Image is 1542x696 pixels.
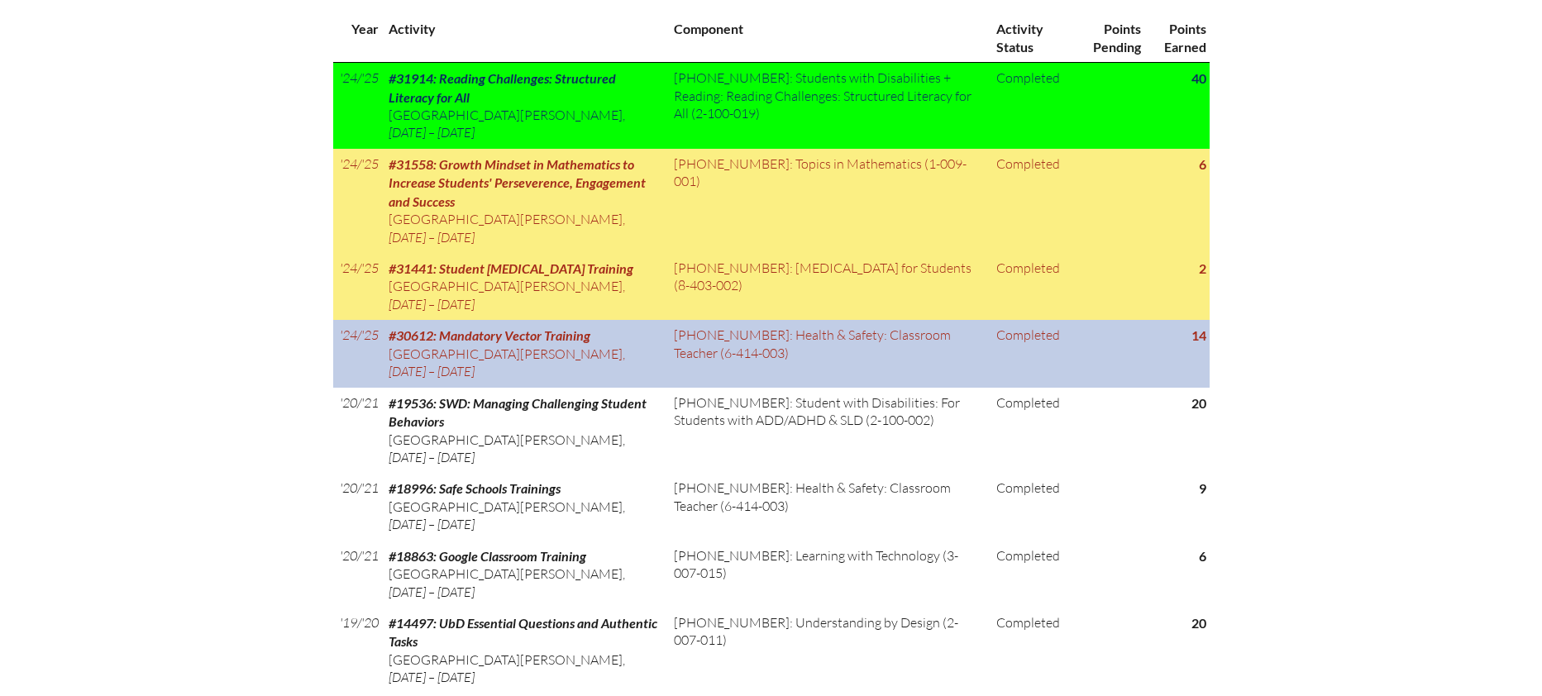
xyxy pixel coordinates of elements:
[667,473,990,540] td: [PHONE_NUMBER]: Health & Safety: Classroom Teacher (6-414-003)
[389,346,623,362] span: [GEOGRAPHIC_DATA][PERSON_NAME]
[389,548,586,564] span: #18863: Google Classroom Training
[667,13,990,62] th: Component
[333,149,382,253] td: '24/'25
[990,13,1074,62] th: Activity Status
[667,608,990,694] td: [PHONE_NUMBER]: Understanding by Design (2-007-011)
[389,669,475,685] span: [DATE] – [DATE]
[990,541,1074,608] td: Completed
[389,260,633,276] span: #31441: Student [MEDICAL_DATA] Training
[667,149,990,253] td: [PHONE_NUMBER]: Topics in Mathematics (1-009-001)
[382,13,668,62] th: Activity
[990,388,1074,474] td: Completed
[333,320,382,387] td: '24/'25
[389,498,623,515] span: [GEOGRAPHIC_DATA][PERSON_NAME]
[1191,327,1206,343] strong: 14
[1191,615,1206,631] strong: 20
[1199,260,1206,276] strong: 2
[990,473,1074,540] td: Completed
[389,327,590,343] span: #30612: Mandatory Vector Training
[990,320,1074,387] td: Completed
[389,395,647,429] span: #19536: SWD: Managing Challenging Student Behaviors
[382,388,668,474] td: ,
[333,13,382,62] th: Year
[333,253,382,320] td: '24/'25
[990,253,1074,320] td: Completed
[333,388,382,474] td: '20/'21
[990,63,1074,149] td: Completed
[382,541,668,608] td: ,
[389,296,475,312] span: [DATE] – [DATE]
[667,253,990,320] td: [PHONE_NUMBER]: [MEDICAL_DATA] for Students (8-403-002)
[1191,395,1206,411] strong: 20
[389,584,475,600] span: [DATE] – [DATE]
[389,211,623,227] span: [GEOGRAPHIC_DATA][PERSON_NAME]
[389,229,475,246] span: [DATE] – [DATE]
[389,516,475,532] span: [DATE] – [DATE]
[389,278,623,294] span: [GEOGRAPHIC_DATA][PERSON_NAME]
[382,63,668,149] td: ,
[1191,70,1206,86] strong: 40
[389,70,616,104] span: #31914: Reading Challenges: Structured Literacy for All
[667,320,990,387] td: [PHONE_NUMBER]: Health & Safety: Classroom Teacher (6-414-003)
[382,320,668,387] td: ,
[382,608,668,694] td: ,
[333,63,382,149] td: '24/'25
[667,541,990,608] td: [PHONE_NUMBER]: Learning with Technology (3-007-015)
[1199,156,1206,172] strong: 6
[382,473,668,540] td: ,
[389,615,657,649] span: #14497: UbD Essential Questions and Authentic Tasks
[382,149,668,253] td: ,
[389,156,646,209] span: #31558: Growth Mindset in Mathematics to Increase Students' Perseverence, Engagement and Success
[1199,480,1206,496] strong: 9
[1199,548,1206,564] strong: 6
[389,449,475,465] span: [DATE] – [DATE]
[382,253,668,320] td: ,
[333,541,382,608] td: '20/'21
[389,651,623,668] span: [GEOGRAPHIC_DATA][PERSON_NAME]
[333,473,382,540] td: '20/'21
[990,608,1074,694] td: Completed
[389,107,623,123] span: [GEOGRAPHIC_DATA][PERSON_NAME]
[389,565,623,582] span: [GEOGRAPHIC_DATA][PERSON_NAME]
[1074,13,1144,62] th: Points Pending
[389,431,623,448] span: [GEOGRAPHIC_DATA][PERSON_NAME]
[389,363,475,379] span: [DATE] – [DATE]
[389,480,561,496] span: #18996: Safe Schools Trainings
[667,63,990,149] td: [PHONE_NUMBER]: Students with Disabilities + Reading: Reading Challenges: Structured Literacy for...
[389,124,475,141] span: [DATE] – [DATE]
[1144,13,1209,62] th: Points Earned
[990,149,1074,253] td: Completed
[667,388,990,474] td: [PHONE_NUMBER]: Student with Disabilities: For Students with ADD/ADHD & SLD (2-100-002)
[333,608,382,694] td: '19/'20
